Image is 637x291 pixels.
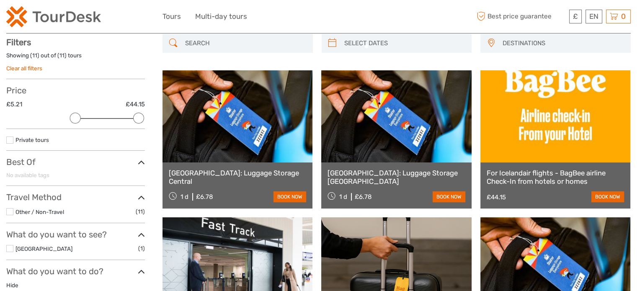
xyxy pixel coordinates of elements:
[15,209,64,215] a: Other / Non-Travel
[433,191,465,202] a: book now
[328,169,465,186] a: [GEOGRAPHIC_DATA]: Luggage Storage [GEOGRAPHIC_DATA]
[96,13,106,23] button: Open LiveChat chat widget
[136,207,145,216] span: (11)
[6,65,42,72] a: Clear all filters
[573,12,578,21] span: £
[6,100,22,109] label: £5.21
[6,157,145,167] h3: Best Of
[6,37,31,47] strong: Filters
[341,36,468,51] input: SELECT DATES
[6,282,18,288] a: Hide
[196,193,213,201] div: £6.78
[273,191,306,202] a: book now
[6,192,145,202] h3: Travel Method
[499,36,627,50] button: DESTINATIONS
[195,10,247,23] a: Multi-day tours
[169,169,306,186] a: [GEOGRAPHIC_DATA]: Luggage Storage Central
[339,193,347,201] span: 1 d
[126,100,145,109] label: £44.15
[620,12,627,21] span: 0
[15,136,49,143] a: Private tours
[12,15,95,21] p: We're away right now. Please check back later!
[591,191,624,202] a: book now
[475,10,567,23] span: Best price guarantee
[487,193,506,201] div: £44.15
[162,10,181,23] a: Tours
[6,229,145,239] h3: What do you want to see?
[182,36,309,51] input: SEARCH
[59,52,64,59] label: 11
[32,52,37,59] label: 11
[6,6,101,27] img: 2254-3441b4b5-4e5f-4d00-b396-31f1d84a6ebf_logo_small.png
[181,193,188,201] span: 1 d
[487,169,624,186] a: For Icelandair flights - BagBee airline Check-In from hotels or homes
[15,245,72,252] a: [GEOGRAPHIC_DATA]
[6,85,145,95] h3: Price
[6,52,145,64] div: Showing ( ) out of ( ) tours
[6,266,145,276] h3: What do you want to do?
[6,172,49,178] span: No available tags
[138,244,145,253] span: (1)
[585,10,602,23] div: EN
[355,193,372,201] div: £6.78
